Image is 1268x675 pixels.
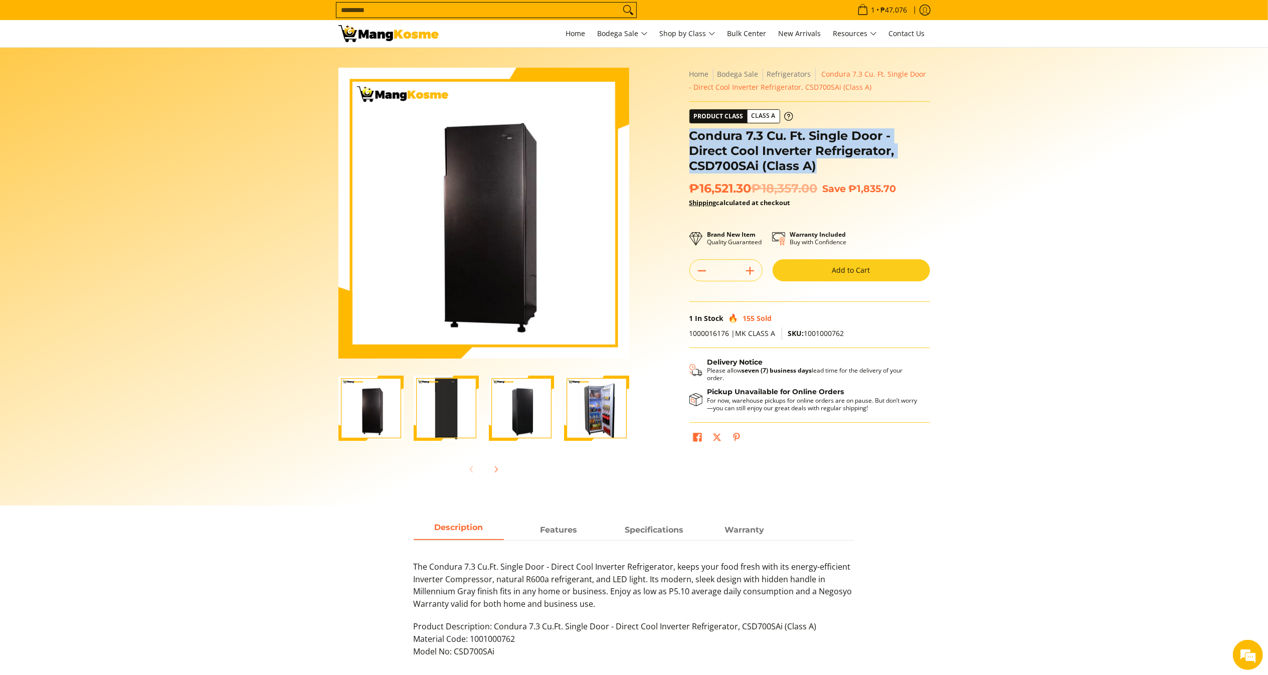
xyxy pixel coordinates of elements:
[773,259,930,281] button: Add to Cart
[788,328,844,338] span: 1001000762
[690,430,704,447] a: Share on Facebook
[828,20,882,47] a: Resources
[717,69,759,79] a: Bodega Sale
[710,430,724,447] a: Post on X
[724,525,764,535] strong: Warranty
[788,328,804,338] span: SKU:
[730,430,744,447] a: Pin on Pinterest
[5,274,191,309] textarea: Type your message and hit 'Enter'
[790,231,847,246] p: Buy with Confidence
[690,263,714,279] button: Subtract
[689,109,793,123] a: Product Class Class A
[707,230,756,239] strong: Brand New Item
[728,29,767,38] span: Bulk Center
[338,377,404,440] img: Condura 7.3 Cu. Ft. Single Door - Direct Cool Inverter Refrigerator, CSD700SAi (Class A)-1
[833,28,877,40] span: Resources
[690,110,748,123] span: Product Class
[58,126,138,228] span: We're online!
[879,7,909,14] span: ₱47,076
[598,28,648,40] span: Bodega Sale
[593,20,653,47] a: Bodega Sale
[742,366,812,375] strong: seven (7) business days
[779,29,821,38] span: New Arrivals
[707,387,844,396] strong: Pickup Unavailable for Online Orders
[707,367,920,382] p: Please allow lead time for the delivery of your order.
[609,521,699,539] span: Specifications
[854,5,911,16] span: •
[609,521,699,540] a: Description 2
[540,525,578,535] strong: Features
[689,181,818,196] span: ₱16,521.30
[338,25,439,42] img: Condura 7.3 Cubic Ft. Direct Cool Inverter Ref (Class A) l Mang Kosme
[757,313,772,323] span: Sold
[689,313,693,323] span: 1
[707,231,762,246] p: Quality Guaranteed
[449,20,930,47] nav: Main Menu
[689,69,709,79] a: Home
[689,198,716,207] a: Shipping
[707,397,920,412] p: For now, warehouse pickups for online orders are on pause. But don’t worry—you can still enjoy ou...
[164,5,189,29] div: Minimize live chat window
[790,230,846,239] strong: Warranty Included
[414,521,504,539] span: Description
[689,358,920,382] button: Shipping & Delivery
[689,128,930,174] h1: Condura 7.3 Cu. Ft. Single Door - Direct Cool Inverter Refrigerator, CSD700SAi (Class A)
[514,521,604,540] a: Description 1
[566,29,586,38] span: Home
[884,20,930,47] a: Contact Us
[689,68,930,94] nav: Breadcrumbs
[620,3,636,18] button: Search
[655,20,720,47] a: Shop by Class
[699,521,790,540] a: Description 3
[870,7,877,14] span: 1
[889,29,925,38] span: Contact Us
[338,71,629,355] img: Condura 7.3 Cu. Ft. Single Door - Direct Cool Inverter Refrigerator, CSD700SAi (Class A)
[660,28,715,40] span: Shop by Class
[743,313,755,323] span: 155
[414,620,855,667] p: Product Description: Condura 7.3 Cu.Ft. Single Door - Direct Cool Inverter Refrigerator, CSD700SA...
[414,521,504,540] a: Description
[752,181,818,196] del: ₱18,357.00
[485,458,507,480] button: Next
[689,69,927,92] span: Condura 7.3 Cu. Ft. Single Door - Direct Cool Inverter Refrigerator, CSD700SAi (Class A)
[823,183,846,195] span: Save
[414,561,855,620] p: The Condura 7.3 Cu.Ft. Single Door - Direct Cool Inverter Refrigerator, keeps your food fresh wit...
[414,540,855,668] div: Description
[414,376,479,441] img: Condura 7.3 Cu. Ft. Single Door - Direct Cool Inverter Refrigerator, CSD700SAi (Class A)-2
[767,69,811,79] a: Refrigerators
[748,110,780,122] span: Class A
[52,56,168,69] div: Chat with us now
[689,198,791,207] strong: calculated at checkout
[707,358,763,367] strong: Delivery Notice
[774,20,826,47] a: New Arrivals
[849,183,896,195] span: ₱1,835.70
[695,313,724,323] span: In Stock
[738,263,762,279] button: Add
[722,20,772,47] a: Bulk Center
[561,20,591,47] a: Home
[564,377,629,440] img: Condura 7.3 Cu. Ft. Single Door - Direct Cool Inverter Refrigerator, CSD700SAi (Class A)-4
[689,328,776,338] span: 1000016176 |MK CLASS A
[489,377,554,440] img: Condura 7.3 Cu. Ft. Single Door - Direct Cool Inverter Refrigerator, CSD700SAi (Class A)-3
